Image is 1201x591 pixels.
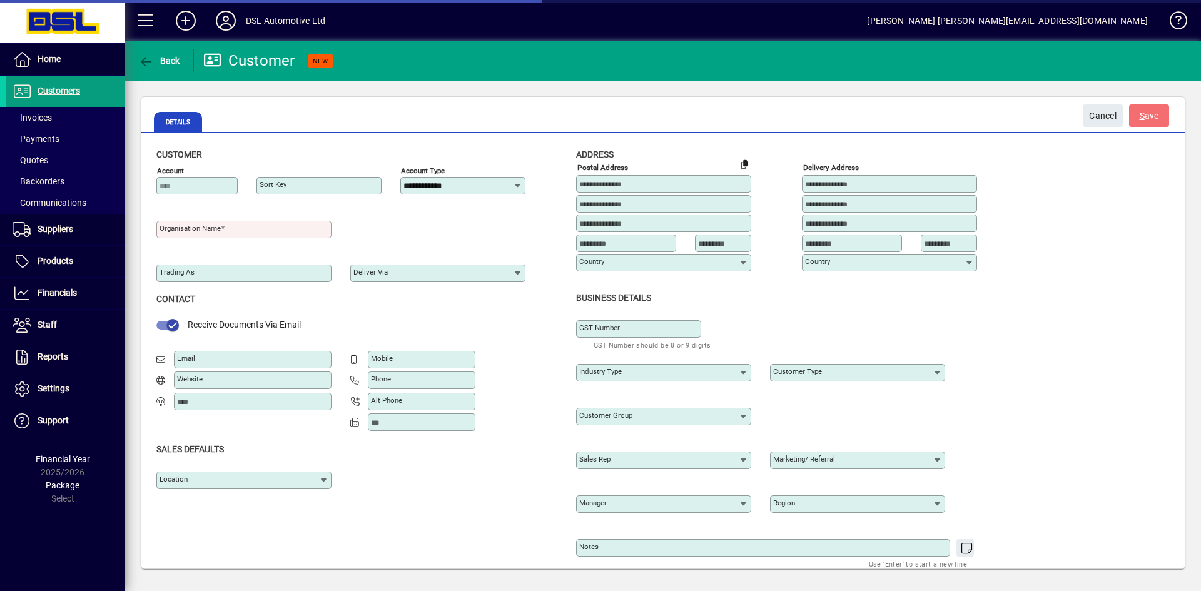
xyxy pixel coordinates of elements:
[869,557,967,571] mat-hint: Use 'Enter' to start a new line
[156,444,224,454] span: Sales defaults
[579,498,607,507] mat-label: Manager
[38,54,61,64] span: Home
[246,11,325,31] div: DSL Automotive Ltd
[594,338,711,352] mat-hint: GST Number should be 8 or 9 digits
[1140,106,1159,126] span: ave
[6,341,125,373] a: Reports
[579,257,604,266] mat-label: Country
[313,57,328,65] span: NEW
[6,44,125,75] a: Home
[773,498,795,507] mat-label: Region
[867,11,1148,31] div: [PERSON_NAME] [PERSON_NAME][EMAIL_ADDRESS][DOMAIN_NAME]
[1083,104,1123,127] button: Cancel
[6,246,125,277] a: Products
[371,375,391,383] mat-label: Phone
[125,49,194,72] app-page-header-button: Back
[38,351,68,361] span: Reports
[135,49,183,72] button: Back
[38,86,80,96] span: Customers
[13,198,86,208] span: Communications
[1140,111,1145,121] span: S
[138,56,180,66] span: Back
[6,310,125,341] a: Staff
[734,154,754,174] button: Copy to Delivery address
[576,293,651,303] span: Business details
[6,192,125,213] a: Communications
[203,51,295,71] div: Customer
[371,354,393,363] mat-label: Mobile
[579,542,599,551] mat-label: Notes
[38,288,77,298] span: Financials
[46,480,79,490] span: Package
[38,415,69,425] span: Support
[156,294,195,304] span: Contact
[401,166,445,175] mat-label: Account Type
[160,475,188,483] mat-label: Location
[160,268,195,276] mat-label: Trading as
[579,455,611,463] mat-label: Sales rep
[1160,3,1185,43] a: Knowledge Base
[6,149,125,171] a: Quotes
[177,375,203,383] mat-label: Website
[154,112,202,132] span: Details
[6,128,125,149] a: Payments
[353,268,388,276] mat-label: Deliver via
[156,149,202,159] span: Customer
[6,107,125,128] a: Invoices
[773,455,835,463] mat-label: Marketing/ Referral
[13,176,64,186] span: Backorders
[206,9,246,32] button: Profile
[6,373,125,405] a: Settings
[36,454,90,464] span: Financial Year
[188,320,301,330] span: Receive Documents Via Email
[13,155,48,165] span: Quotes
[6,405,125,437] a: Support
[1129,104,1169,127] button: Save
[1089,106,1117,126] span: Cancel
[166,9,206,32] button: Add
[579,367,622,376] mat-label: Industry type
[371,396,402,405] mat-label: Alt Phone
[773,367,822,376] mat-label: Customer type
[576,149,614,159] span: Address
[38,256,73,266] span: Products
[38,320,57,330] span: Staff
[6,171,125,192] a: Backorders
[13,134,59,144] span: Payments
[805,257,830,266] mat-label: Country
[38,224,73,234] span: Suppliers
[157,166,184,175] mat-label: Account
[579,323,620,332] mat-label: GST Number
[6,214,125,245] a: Suppliers
[579,411,632,420] mat-label: Customer group
[177,354,195,363] mat-label: Email
[13,113,52,123] span: Invoices
[6,278,125,309] a: Financials
[38,383,69,393] span: Settings
[260,180,286,189] mat-label: Sort key
[160,224,221,233] mat-label: Organisation name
